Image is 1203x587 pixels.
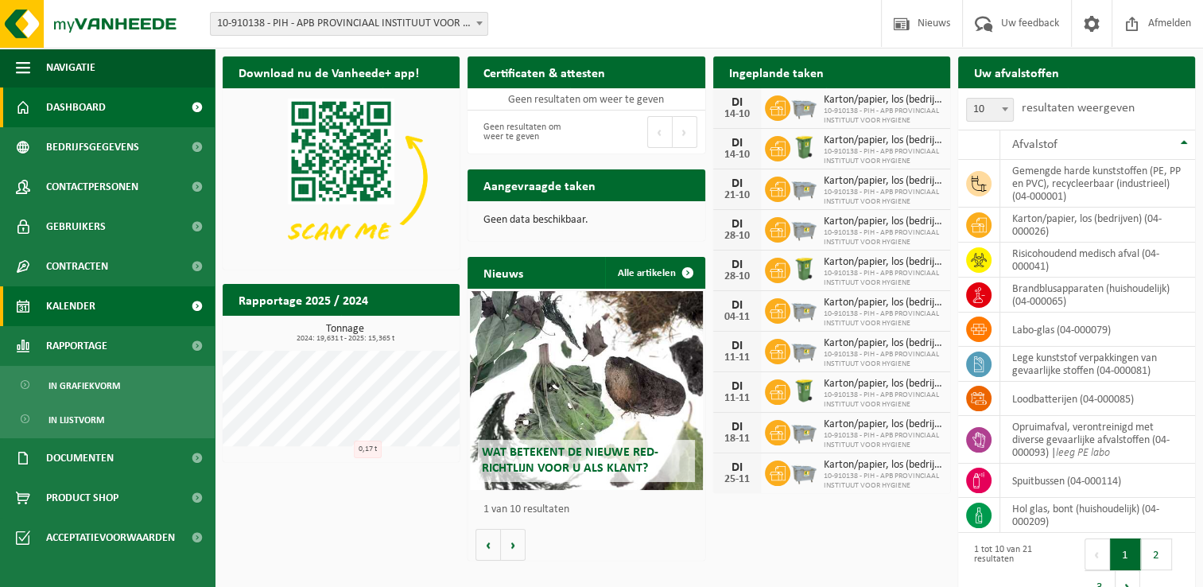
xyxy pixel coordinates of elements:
[967,99,1013,121] span: 10
[721,190,753,201] div: 21-10
[223,88,460,266] img: Download de VHEPlus App
[721,150,753,161] div: 14-10
[231,335,460,343] span: 2024: 19,631 t - 2025: 15,365 t
[4,370,211,400] a: In grafiekvorm
[475,529,501,561] button: Vorige
[46,207,106,247] span: Gebruikers
[721,137,753,150] div: DI
[790,255,817,282] img: WB-0240-HPE-GN-50
[721,271,753,282] div: 28-10
[721,421,753,433] div: DI
[824,431,942,450] span: 10-910138 - PIH - APB PROVINCIAAL INSTITUUT VOOR HYGIENE
[790,377,817,404] img: WB-0240-HPE-GN-50
[341,315,458,347] a: Bekijk rapportage
[824,350,942,369] span: 10-910138 - PIH - APB PROVINCIAAL INSTITUUT VOOR HYGIENE
[501,529,526,561] button: Volgende
[824,175,942,188] span: Karton/papier, los (bedrijven)
[223,56,435,87] h2: Download nu de Vanheede+ app!
[721,177,753,190] div: DI
[49,405,104,435] span: In lijstvorm
[211,13,487,35] span: 10-910138 - PIH - APB PROVINCIAAL INSTITUUT VOOR HYGIENE - ANTWERPEN
[958,56,1075,87] h2: Uw afvalstoffen
[483,504,697,515] p: 1 van 10 resultaten
[721,109,753,120] div: 14-10
[824,391,942,410] span: 10-910138 - PIH - APB PROVINCIAAL INSTITUUT VOOR HYGIENE
[790,458,817,485] img: WB-2500-GAL-GY-01
[482,446,658,474] span: Wat betekent de nieuwe RED-richtlijn voor u als klant?
[1000,498,1195,533] td: hol glas, bont (huishoudelijk) (04-000209)
[1022,102,1135,115] label: resultaten weergeven
[966,98,1014,122] span: 10
[46,478,118,518] span: Product Shop
[46,438,114,478] span: Documenten
[824,188,942,207] span: 10-910138 - PIH - APB PROVINCIAAL INSTITUUT VOOR HYGIENE
[46,127,139,167] span: Bedrijfsgegevens
[790,134,817,161] img: WB-0240-HPE-GN-50
[790,296,817,323] img: WB-2500-GAL-GY-01
[721,312,753,323] div: 04-11
[1000,416,1195,464] td: opruimafval, verontreinigd met diverse gevaarlijke afvalstoffen (04-000093) |
[46,326,107,366] span: Rapportage
[1000,278,1195,313] td: brandblusapparaten (huishoudelijk) (04-000065)
[824,134,942,147] span: Karton/papier, los (bedrijven)
[824,459,942,472] span: Karton/papier, los (bedrijven)
[824,228,942,247] span: 10-910138 - PIH - APB PROVINCIAAL INSTITUUT VOOR HYGIENE
[1000,347,1195,382] td: lege kunststof verpakkingen van gevaarlijke stoffen (04-000081)
[223,284,384,315] h2: Rapportage 2025 / 2024
[1110,538,1141,570] button: 1
[824,147,942,166] span: 10-910138 - PIH - APB PROVINCIAAL INSTITUUT VOOR HYGIENE
[824,309,942,328] span: 10-910138 - PIH - APB PROVINCIAAL INSTITUUT VOOR HYGIENE
[483,215,689,226] p: Geen data beschikbaar.
[824,269,942,288] span: 10-910138 - PIH - APB PROVINCIAAL INSTITUUT VOOR HYGIENE
[721,433,753,445] div: 18-11
[475,115,578,150] div: Geen resultaten om weer te geven
[231,324,460,343] h3: Tonnage
[790,93,817,120] img: WB-2500-GAL-GY-01
[1012,138,1057,151] span: Afvalstof
[46,48,95,87] span: Navigatie
[468,56,621,87] h2: Certificaten & attesten
[1056,447,1110,459] i: leeg PE labo
[647,116,673,148] button: Previous
[790,336,817,363] img: WB-2500-GAL-GY-01
[824,107,942,126] span: 10-910138 - PIH - APB PROVINCIAAL INSTITUUT VOOR HYGIENE
[46,286,95,326] span: Kalender
[824,378,942,391] span: Karton/papier, los (bedrijven)
[46,87,106,127] span: Dashboard
[1000,243,1195,278] td: risicohoudend medisch afval (04-000041)
[470,291,702,490] a: Wat betekent de nieuwe RED-richtlijn voor u als klant?
[790,418,817,445] img: WB-2500-GAL-GY-01
[46,167,138,207] span: Contactpersonen
[605,257,704,289] a: Alle artikelen
[721,259,753,271] div: DI
[210,12,488,36] span: 10-910138 - PIH - APB PROVINCIAAL INSTITUUT VOOR HYGIENE - ANTWERPEN
[46,247,108,286] span: Contracten
[824,418,942,431] span: Karton/papier, los (bedrijven)
[824,256,942,269] span: Karton/papier, los (bedrijven)
[721,393,753,404] div: 11-11
[721,231,753,242] div: 28-10
[721,299,753,312] div: DI
[1000,313,1195,347] td: labo-glas (04-000079)
[721,218,753,231] div: DI
[1000,382,1195,416] td: loodbatterijen (04-000085)
[721,352,753,363] div: 11-11
[824,216,942,228] span: Karton/papier, los (bedrijven)
[721,461,753,474] div: DI
[721,474,753,485] div: 25-11
[790,174,817,201] img: WB-2500-GAL-GY-01
[1085,538,1110,570] button: Previous
[1000,160,1195,208] td: gemengde harde kunststoffen (PE, PP en PVC), recycleerbaar (industrieel) (04-000001)
[1141,538,1172,570] button: 2
[4,404,211,434] a: In lijstvorm
[824,337,942,350] span: Karton/papier, los (bedrijven)
[721,340,753,352] div: DI
[46,518,175,558] span: Acceptatievoorwaarden
[790,215,817,242] img: WB-2500-GAL-GY-01
[1000,464,1195,498] td: spuitbussen (04-000114)
[468,257,539,288] h2: Nieuws
[824,297,942,309] span: Karton/papier, los (bedrijven)
[713,56,840,87] h2: Ingeplande taken
[721,96,753,109] div: DI
[673,116,697,148] button: Next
